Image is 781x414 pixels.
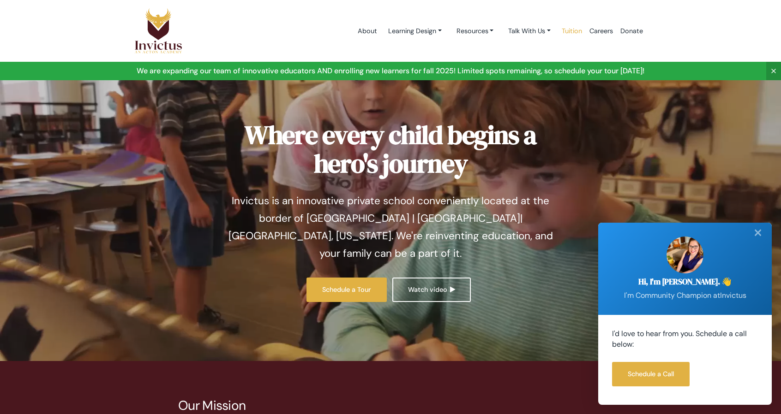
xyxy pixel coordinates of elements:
[586,12,617,51] a: Careers
[449,23,501,40] a: Resources
[612,329,758,350] p: I'd love to hear from you. Schedule a call below:
[501,23,558,40] a: Talk With Us
[381,23,449,40] a: Learning Design
[667,237,703,273] img: sarah.jpg
[612,290,758,301] p: I'm Community Champion at
[222,121,559,177] h1: Where every child begins a hero's journey
[306,278,387,302] a: Schedule a Tour
[617,12,647,51] a: Donate
[392,278,470,302] a: Watch video
[612,362,690,386] a: Schedule a Call
[558,12,586,51] a: Tuition
[134,8,182,54] img: Logo
[749,223,767,243] div: ✕
[720,290,746,300] span: Invictus
[178,398,603,414] p: Our Mission
[222,192,559,262] p: Invictus is an innovative private school conveniently located at the border of [GEOGRAPHIC_DATA] ...
[612,277,758,287] h2: Hi, I'm [PERSON_NAME]. 👋
[354,12,381,51] a: About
